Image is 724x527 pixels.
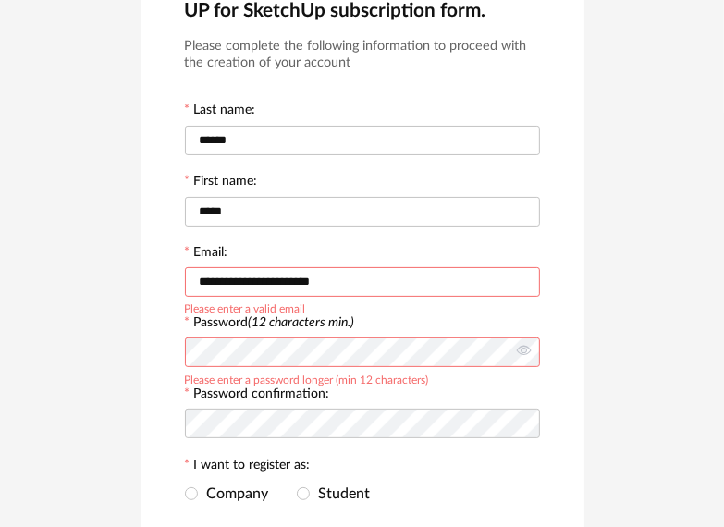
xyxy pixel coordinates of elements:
label: Password [194,316,355,329]
h3: Please complete the following information to proceed with the creation of your account [185,38,540,72]
label: Last name: [185,104,256,120]
i: (12 characters min.) [249,316,355,329]
span: Company [198,486,269,501]
span: Student [310,486,371,501]
label: Email: [185,246,228,263]
div: Please enter a password longer (min 12 characters) [185,371,429,386]
label: First name: [185,175,258,191]
label: I want to register as: [185,459,311,475]
label: Password confirmation: [185,387,330,404]
div: Please enter a valid email [185,300,306,314]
